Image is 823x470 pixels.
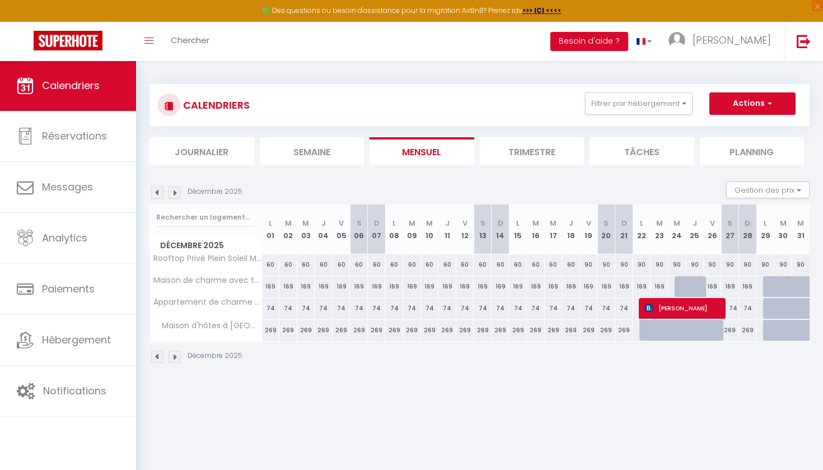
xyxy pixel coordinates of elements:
[509,320,527,341] div: 269
[651,254,668,275] div: 90
[474,320,492,341] div: 269
[456,204,474,254] th: 12
[392,218,396,229] abbr: L
[297,204,315,254] th: 03
[644,297,722,319] span: [PERSON_NAME]
[333,276,350,297] div: 169
[385,320,403,341] div: 269
[374,218,380,229] abbr: D
[727,218,732,229] abbr: S
[615,298,633,319] div: 74
[279,298,297,319] div: 74
[492,320,509,341] div: 269
[792,254,810,275] div: 90
[745,218,750,229] abbr: D
[370,137,474,165] li: Mensuel
[421,320,439,341] div: 269
[438,320,456,341] div: 269
[279,320,297,341] div: 269
[262,276,280,297] div: 169
[350,204,368,254] th: 06
[569,218,573,229] abbr: J
[704,204,722,254] th: 26
[350,320,368,341] div: 269
[350,254,368,275] div: 60
[545,254,563,275] div: 60
[668,204,686,254] th: 24
[527,204,545,254] th: 16
[438,204,456,254] th: 11
[739,298,757,319] div: 74
[279,204,297,254] th: 02
[279,276,297,297] div: 169
[42,129,107,143] span: Réservations
[403,254,421,275] div: 60
[333,204,350,254] th: 05
[260,137,364,165] li: Semaine
[739,204,757,254] th: 28
[297,298,315,319] div: 74
[604,218,609,229] abbr: S
[285,218,292,229] abbr: M
[315,320,333,341] div: 269
[421,254,439,275] div: 60
[456,298,474,319] div: 74
[188,351,242,361] p: Décembre 2025
[42,180,93,194] span: Messages
[34,31,102,50] img: Super Booking
[633,254,651,275] div: 90
[315,254,333,275] div: 60
[492,298,509,319] div: 74
[315,298,333,319] div: 74
[474,276,492,297] div: 169
[421,276,439,297] div: 169
[615,204,633,254] th: 21
[597,320,615,341] div: 269
[297,276,315,297] div: 169
[522,6,562,15] strong: >>> ICI <<<<
[42,78,100,92] span: Calendriers
[403,204,421,254] th: 09
[726,182,810,198] button: Gestion des prix
[474,298,492,319] div: 74
[42,282,95,296] span: Paiements
[152,276,264,285] span: Maison de charme avec terrain de pétanque
[262,298,280,319] div: 74
[651,276,668,297] div: 169
[426,218,433,229] abbr: M
[580,254,598,275] div: 90
[171,34,209,46] span: Chercher
[480,218,485,229] abbr: S
[385,298,403,319] div: 74
[42,333,111,347] span: Hébergement
[527,254,545,275] div: 60
[704,276,722,297] div: 169
[651,204,668,254] th: 23
[621,218,627,229] abbr: D
[709,92,796,115] button: Actions
[492,254,509,275] div: 60
[480,137,584,165] li: Trimestre
[333,298,350,319] div: 74
[456,320,474,341] div: 269
[438,298,456,319] div: 74
[739,320,757,341] div: 269
[640,218,643,229] abbr: L
[721,254,739,275] div: 90
[509,254,527,275] div: 60
[350,276,368,297] div: 169
[462,218,467,229] abbr: V
[315,276,333,297] div: 169
[721,204,739,254] th: 27
[445,218,450,229] abbr: J
[42,231,87,245] span: Analytics
[527,298,545,319] div: 74
[149,137,254,165] li: Journalier
[152,254,264,263] span: Rooftop Privé Plein Soleil Mer Plage Port
[739,254,757,275] div: 90
[580,276,598,297] div: 169
[668,32,685,49] img: ...
[585,92,693,115] button: Filtrer par hébergement
[438,276,456,297] div: 169
[509,298,527,319] div: 74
